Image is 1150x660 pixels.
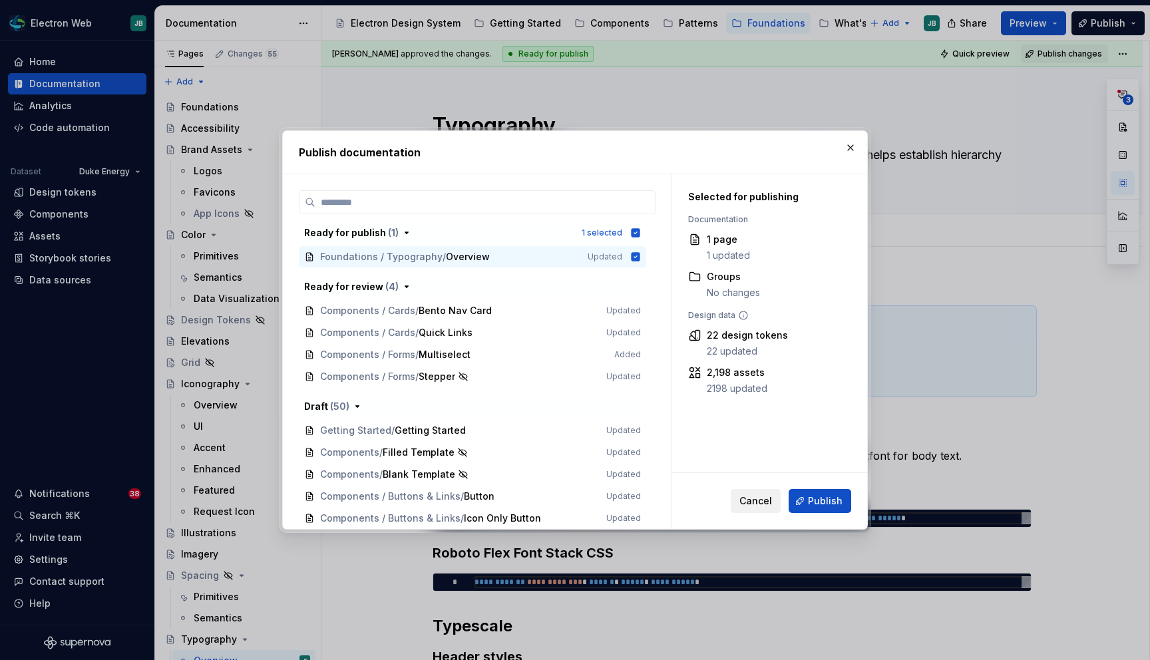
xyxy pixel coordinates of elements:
[320,250,443,263] span: Foundations / Typography
[731,489,781,513] button: Cancel
[304,226,399,240] div: Ready for publish
[299,276,646,297] button: Ready for review (4)
[707,366,767,379] div: 2,198 assets
[707,249,750,262] div: 1 updated
[385,281,399,292] span: ( 4 )
[707,329,788,342] div: 22 design tokens
[443,250,446,263] span: /
[330,401,349,412] span: ( 50 )
[304,400,349,413] div: Draft
[707,345,788,358] div: 22 updated
[688,310,845,321] div: Design data
[299,222,646,244] button: Ready for publish (1)1 selected
[789,489,851,513] button: Publish
[299,396,646,417] button: Draft (50)
[299,144,851,160] h2: Publish documentation
[707,382,767,395] div: 2198 updated
[388,227,399,238] span: ( 1 )
[707,233,750,246] div: 1 page
[582,228,622,238] div: 1 selected
[707,270,760,283] div: Groups
[808,494,843,508] span: Publish
[304,280,399,293] div: Ready for review
[688,190,845,204] div: Selected for publishing
[588,251,622,262] span: Updated
[446,250,490,263] span: Overview
[739,494,772,508] span: Cancel
[707,286,760,299] div: No changes
[688,214,845,225] div: Documentation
